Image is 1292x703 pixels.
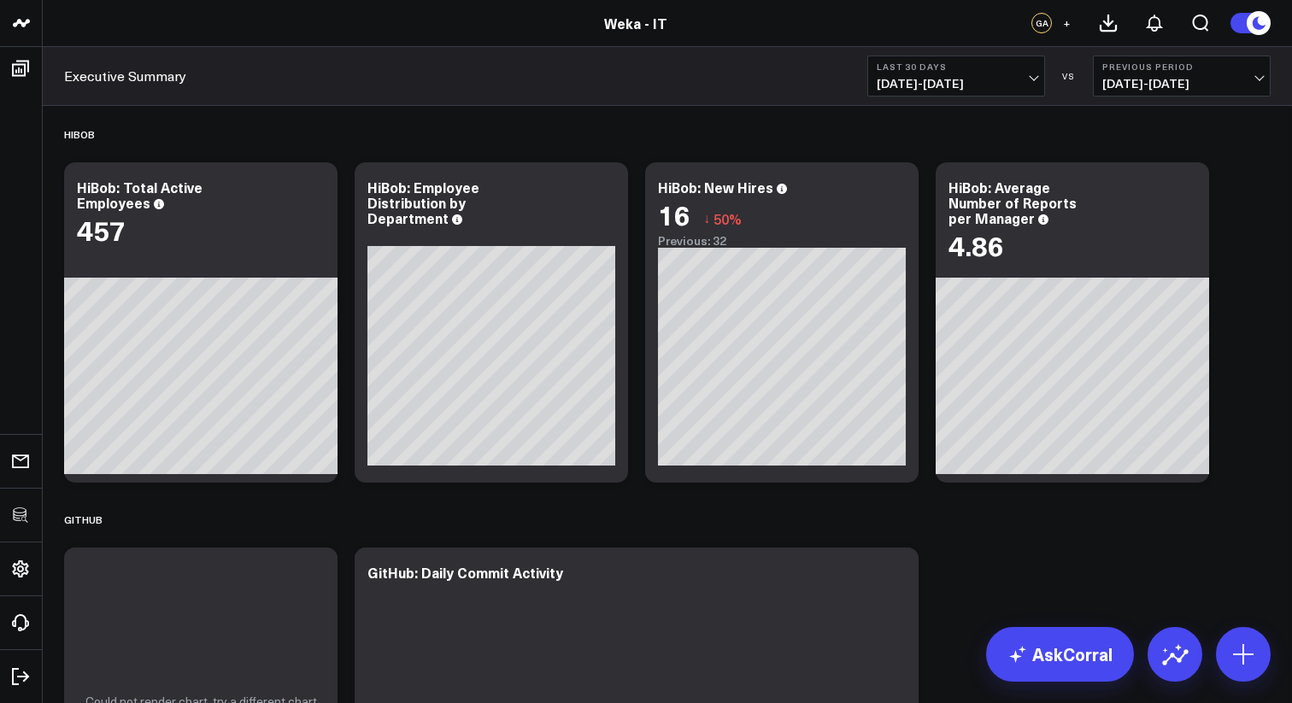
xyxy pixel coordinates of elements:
div: 4.86 [948,230,1004,261]
a: AskCorral [986,627,1134,682]
div: GitHub: Daily Commit Activity [367,563,563,582]
a: Weka - IT [604,14,667,32]
span: [DATE] - [DATE] [877,77,1036,91]
div: GA [1031,13,1052,33]
div: 457 [77,214,126,245]
button: Previous Period[DATE]-[DATE] [1093,56,1271,97]
div: HIBOB [64,114,95,154]
span: + [1063,17,1071,29]
div: VS [1054,71,1084,81]
div: GitHub [64,500,103,539]
div: HiBob: Average Number of Reports per Manager [948,178,1077,227]
b: Previous Period [1102,62,1261,72]
div: HiBob: Employee Distribution by Department [367,178,479,227]
div: HiBob: Total Active Employees [77,178,203,212]
span: 50% [714,209,742,228]
span: [DATE] - [DATE] [1102,77,1261,91]
div: 16 [658,199,690,230]
div: Previous: 32 [658,234,906,248]
a: Executive Summary [64,67,186,85]
button: + [1056,13,1077,33]
button: Last 30 Days[DATE]-[DATE] [867,56,1045,97]
span: ↓ [703,208,710,230]
b: Last 30 Days [877,62,1036,72]
div: HiBob: New Hires [658,178,773,196]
